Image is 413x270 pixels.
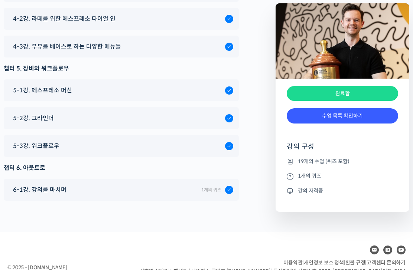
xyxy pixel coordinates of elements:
span: 설정 [115,220,124,225]
span: 홈 [23,220,28,225]
li: 19개의 수업 (퀴즈 포함) [287,157,398,166]
a: 5-1강. 에스프레소 머신 [9,86,233,96]
a: 대화 [49,208,96,227]
span: 4-2강. 라떼를 위한 에스프레소 다이얼 인 [13,14,116,24]
a: 5-2강. 그라인더 [9,113,233,124]
a: 설정 [96,208,143,227]
a: 개인정보 보호 정책 [304,260,344,266]
span: 대화 [68,220,77,226]
a: 6-1강. 강의를 마치며 1개의 퀴즈 [9,185,233,195]
li: 1개의 퀴즈 [287,172,398,181]
div: 챕터 6. 아웃트로 [4,163,239,173]
a: 4-2강. 라떼를 위한 에스프레소 다이얼 인 [9,14,233,24]
span: 5-2강. 그라인더 [13,113,54,124]
a: 이용약관 [283,260,302,266]
a: 4-3강. 우유를 베이스로 하는 다양한 메뉴들 [9,42,233,52]
span: 6-1강. 강의를 마치며 [13,185,66,195]
a: 홈 [2,208,49,227]
li: 강의 자격증 [287,187,398,195]
a: 수업 목록 확인하기 [287,109,398,124]
a: 환불 규정 [345,260,365,266]
span: 고객센터 문의하기 [367,260,406,266]
a: 5-3강. 워크플로우 [9,141,233,151]
div: 완료함 [287,86,398,102]
h4: 강의 구성 [287,142,398,157]
span: 5-1강. 에스프레소 머신 [13,86,72,96]
span: 1개의 퀴즈 [201,187,221,193]
span: 4-3강. 우유를 베이스로 하는 다양한 메뉴들 [13,42,121,52]
span: 5-3강. 워크플로우 [13,141,59,151]
div: 챕터 5. 장비와 워크플로우 [4,64,239,74]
